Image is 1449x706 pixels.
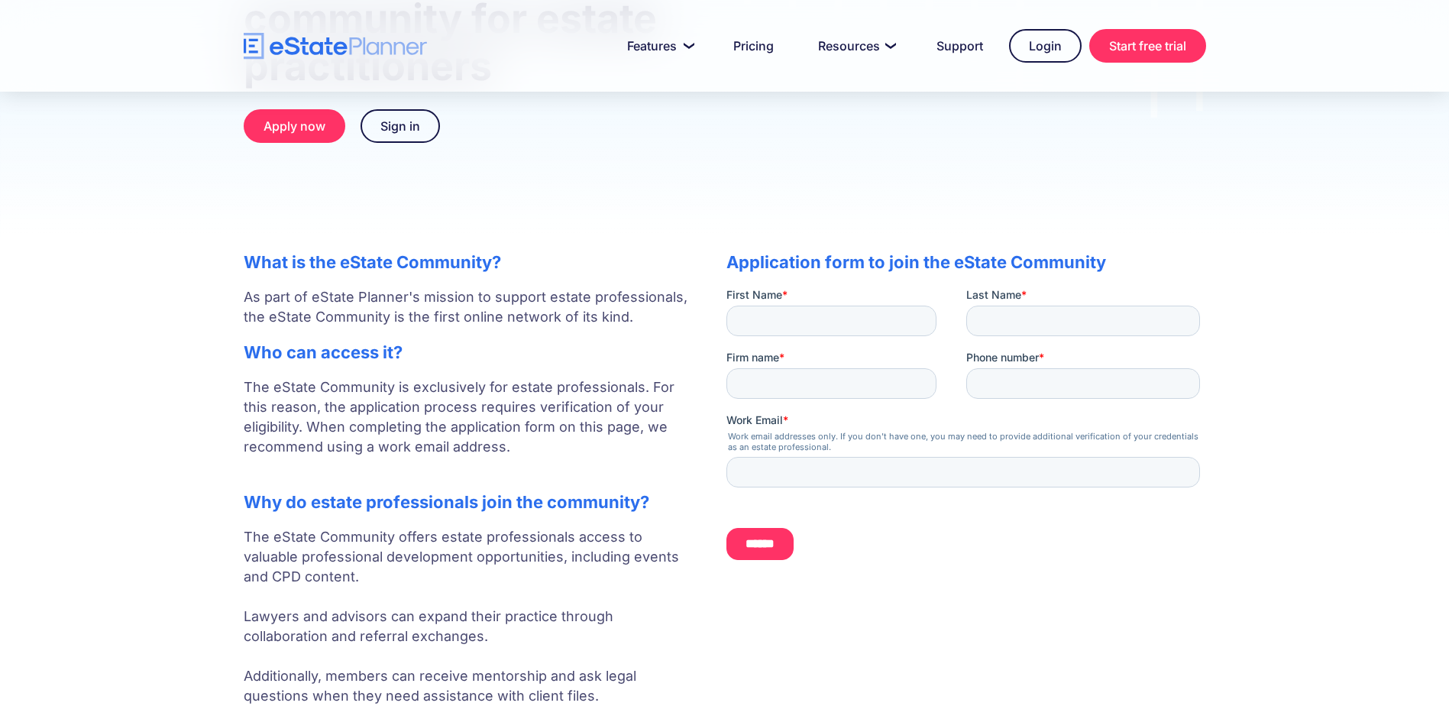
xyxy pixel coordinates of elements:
a: Support [918,31,1001,61]
h2: Why do estate professionals join the community? [244,492,696,512]
a: Apply now [244,109,345,143]
a: Start free trial [1089,29,1206,63]
p: As part of eState Planner's mission to support estate professionals, the eState Community is the ... [244,287,696,327]
a: Features [609,31,707,61]
h2: Application form to join the eState Community [726,252,1206,272]
a: home [244,33,427,60]
a: Sign in [361,109,440,143]
p: The eState Community offers estate professionals access to valuable professional development oppo... [244,527,696,706]
p: The eState Community is exclusively for estate professionals. For this reason, the application pr... [244,377,696,477]
a: Login [1009,29,1082,63]
iframe: Form 0 [726,287,1206,573]
h2: What is the eState Community? [244,252,696,272]
h2: Who can access it? [244,342,696,362]
a: Resources [800,31,910,61]
a: Pricing [715,31,792,61]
